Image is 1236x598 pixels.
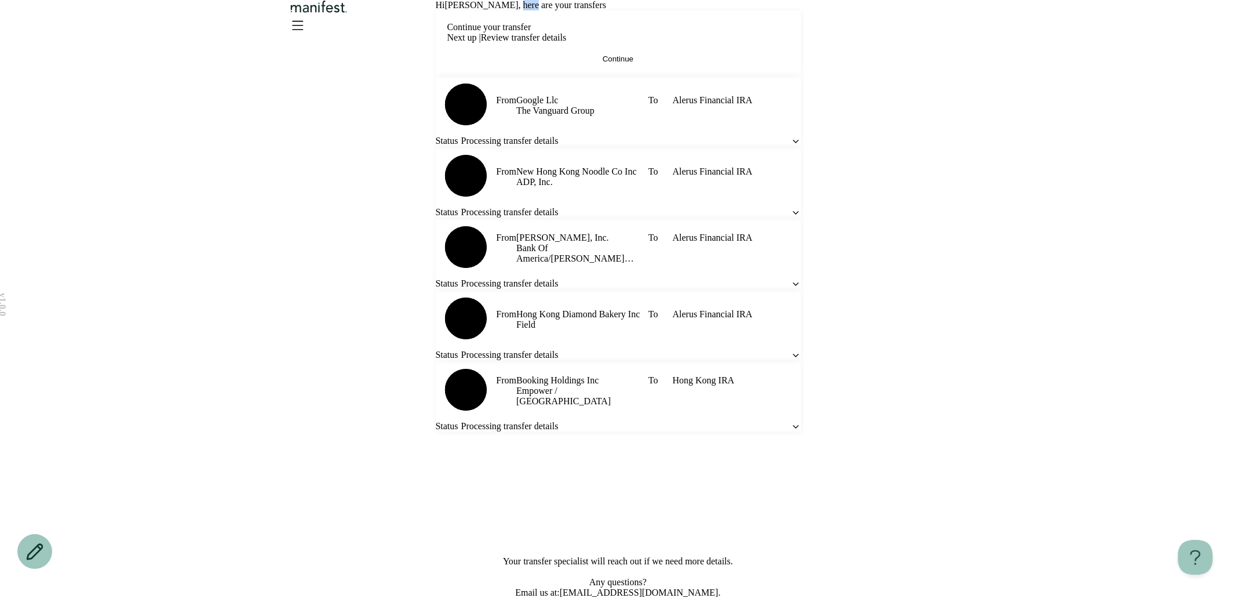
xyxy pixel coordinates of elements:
span: From [497,233,517,243]
span: To [648,375,658,386]
span: Google Llc [516,95,648,106]
span: Empower / [GEOGRAPHIC_DATA] [516,386,648,407]
span: Bank Of America/[PERSON_NAME] [PERSON_NAME] [516,243,648,264]
iframe: Toggle Customer Support [1178,540,1213,575]
span: Processing transfer details [461,278,559,289]
span: To [648,95,658,106]
span: Processing transfer details [461,421,559,432]
span: Alerus Financial IRA [673,95,801,106]
span: Alerus Financial IRA [673,233,801,243]
a: [EMAIL_ADDRESS][DOMAIN_NAME] [560,588,719,597]
div: Your transfer specialist will reach out if we need more details. Any questions? Email us at: . [436,556,801,598]
span: Hong Kong IRA [673,375,801,386]
span: Field [516,320,648,330]
span: Status [436,350,458,360]
span: Processing transfer details [461,350,559,360]
span: From [497,166,517,177]
span: Alerus Financial IRA [673,166,801,177]
span: To [648,309,658,320]
span: From [497,95,517,106]
button: Open menu [288,16,307,34]
span: Processing transfer details [461,136,559,146]
span: Status [436,136,458,146]
span: To [648,233,658,243]
span: New Hong Kong Noodle Co Inc [516,166,648,177]
span: Booking Holdings Inc [516,375,648,386]
span: From [497,309,517,320]
span: From [497,375,517,386]
span: Status [436,278,458,289]
span: Status [436,207,458,218]
span: To [648,166,658,177]
span: Processing transfer details [461,207,559,218]
span: Hong Kong Diamond Bakery Inc [516,309,648,320]
span: The Vanguard Group [516,106,648,116]
span: ADP, Inc. [516,177,648,187]
span: Alerus Financial IRA [673,309,801,320]
span: [PERSON_NAME], Inc. [516,233,648,243]
span: Status [436,421,458,432]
